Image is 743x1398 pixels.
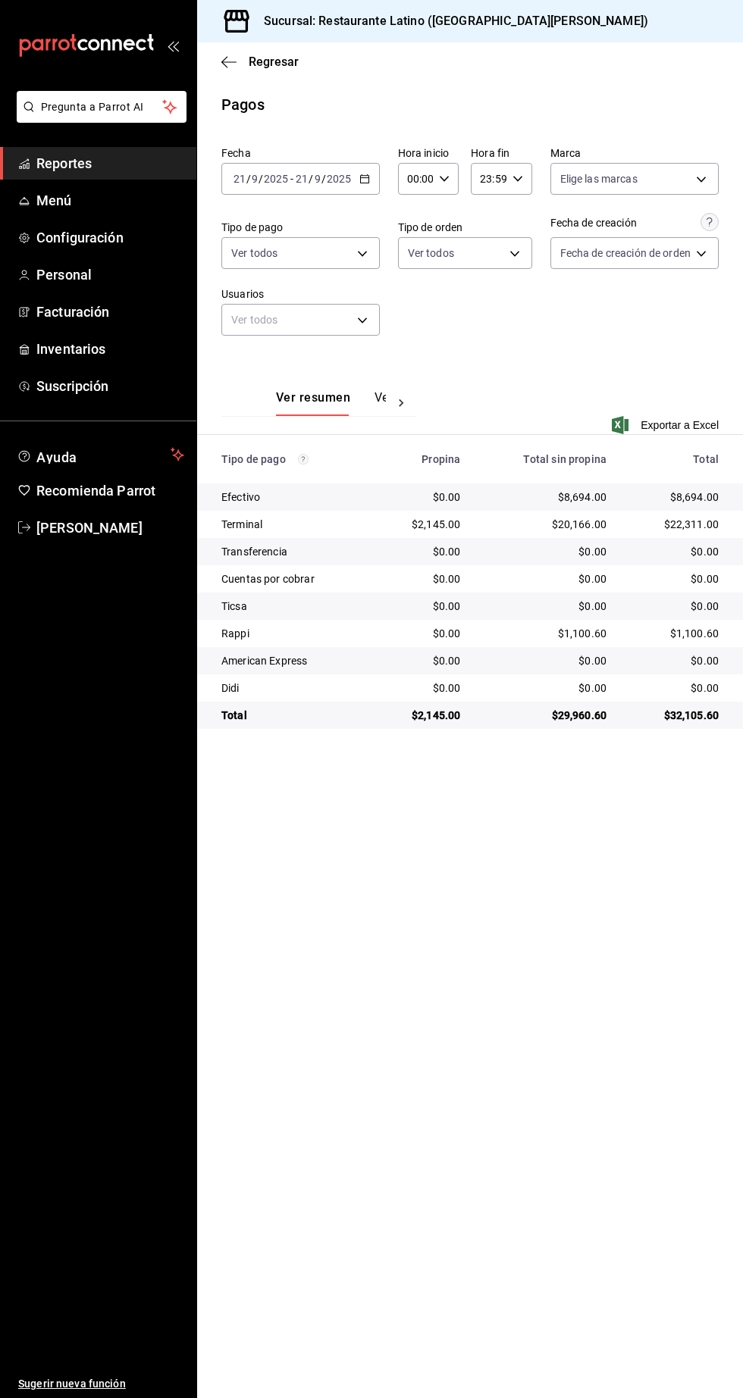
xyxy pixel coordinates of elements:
div: $0.00 [484,544,607,559]
div: $0.00 [385,544,460,559]
div: $20,166.00 [484,517,607,532]
div: Pagos [221,93,265,116]
div: $0.00 [385,571,460,586]
label: Hora fin [471,148,531,158]
label: Marca [550,148,719,158]
button: Ver pagos [375,390,431,416]
input: -- [251,173,259,185]
label: Tipo de pago [221,222,380,233]
span: / [309,173,313,185]
div: $0.00 [385,680,460,696]
label: Hora inicio [398,148,459,158]
span: Personal [36,264,184,285]
div: Didi [221,680,361,696]
div: $8,694.00 [631,489,719,505]
button: Regresar [221,55,299,69]
span: Elige las marcas [560,171,638,186]
div: $2,145.00 [385,517,460,532]
span: - [290,173,293,185]
div: Transferencia [221,544,361,559]
label: Usuarios [221,289,380,299]
span: Pregunta a Parrot AI [41,99,163,115]
span: / [259,173,263,185]
div: $0.00 [385,653,460,668]
div: $0.00 [631,653,719,668]
input: ---- [263,173,289,185]
div: Total [631,453,719,465]
div: Rappi [221,626,361,641]
div: $0.00 [484,680,607,696]
div: Ver todos [221,304,380,336]
div: $0.00 [385,599,460,614]
div: $32,105.60 [631,708,719,723]
div: $0.00 [631,599,719,614]
div: $0.00 [484,571,607,586]
span: Suscripción [36,376,184,396]
div: Total [221,708,361,723]
span: Ayuda [36,446,165,464]
div: Cuentas por cobrar [221,571,361,586]
div: $22,311.00 [631,517,719,532]
span: Fecha de creación de orden [560,246,691,261]
span: Reportes [36,153,184,174]
div: $1,100.60 [631,626,719,641]
span: / [321,173,326,185]
span: Configuración [36,227,184,248]
div: $0.00 [385,489,460,505]
a: Pregunta a Parrot AI [11,110,187,126]
div: Propina [385,453,460,465]
button: Pregunta a Parrot AI [17,91,187,123]
label: Tipo de orden [398,222,532,233]
svg: Los pagos realizados con Pay y otras terminales son montos brutos. [298,454,309,464]
span: Ver todos [231,246,277,261]
span: Menú [36,190,184,211]
div: $29,960.60 [484,708,607,723]
div: Ticsa [221,599,361,614]
div: $0.00 [631,571,719,586]
input: ---- [326,173,352,185]
button: Exportar a Excel [615,416,719,434]
div: Terminal [221,517,361,532]
span: [PERSON_NAME] [36,518,184,538]
div: $0.00 [631,544,719,559]
div: Efectivo [221,489,361,505]
div: $8,694.00 [484,489,607,505]
div: $2,145.00 [385,708,460,723]
span: Regresar [249,55,299,69]
span: Ver todos [408,246,454,261]
button: Ver resumen [276,390,350,416]
input: -- [295,173,309,185]
div: $1,100.60 [484,626,607,641]
button: open_drawer_menu [167,39,179,52]
span: Recomienda Parrot [36,480,184,501]
h3: Sucursal: Restaurante Latino ([GEOGRAPHIC_DATA][PERSON_NAME]) [252,12,648,30]
input: -- [314,173,321,185]
div: Fecha de creación [550,215,637,231]
div: $0.00 [484,653,607,668]
div: $0.00 [631,680,719,696]
label: Fecha [221,148,380,158]
span: Sugerir nueva función [18,1376,184,1392]
div: American Express [221,653,361,668]
span: Facturación [36,302,184,322]
div: $0.00 [385,626,460,641]
div: $0.00 [484,599,607,614]
span: / [246,173,251,185]
input: -- [233,173,246,185]
span: Inventarios [36,339,184,359]
div: Total sin propina [484,453,607,465]
div: navigation tabs [276,390,386,416]
div: Tipo de pago [221,453,361,465]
